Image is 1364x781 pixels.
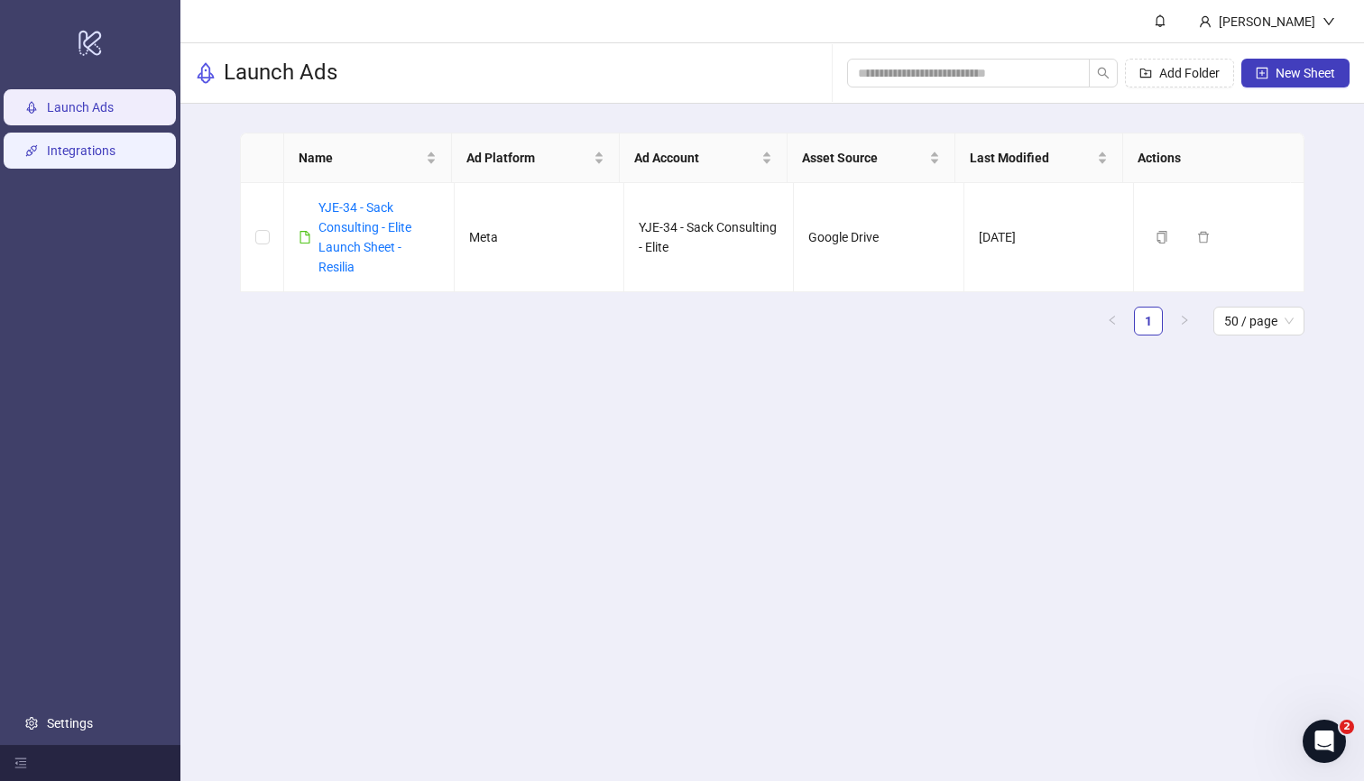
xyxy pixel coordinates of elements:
[634,148,758,168] span: Ad Account
[1125,59,1234,87] button: Add Folder
[1159,66,1220,80] span: Add Folder
[1197,231,1210,243] span: delete
[1139,67,1152,79] span: folder-add
[1303,720,1346,763] iframe: Intercom live chat
[1107,315,1118,326] span: left
[299,148,422,168] span: Name
[1199,15,1212,28] span: user
[1224,308,1294,335] span: 50 / page
[1241,59,1350,87] button: New Sheet
[47,143,115,158] a: Integrations
[1212,12,1323,32] div: [PERSON_NAME]
[1135,308,1162,335] a: 1
[1256,67,1268,79] span: plus-square
[788,133,955,183] th: Asset Source
[1179,315,1190,326] span: right
[1098,307,1127,335] li: Previous Page
[47,100,114,115] a: Launch Ads
[1154,14,1166,27] span: bell
[1340,720,1354,734] span: 2
[284,133,452,183] th: Name
[1156,231,1168,243] span: copy
[794,183,963,292] td: Google Drive
[802,148,926,168] span: Asset Source
[1123,133,1291,183] th: Actions
[1276,66,1335,80] span: New Sheet
[955,133,1123,183] th: Last Modified
[195,62,217,84] span: rocket
[964,183,1134,292] td: [DATE]
[624,183,794,292] td: YJE-34 - Sack Consulting - Elite
[1134,307,1163,335] li: 1
[455,183,624,292] td: Meta
[318,200,411,274] a: YJE-34 - Sack Consulting - Elite Launch Sheet - Resilia
[14,757,27,769] span: menu-fold
[299,231,311,243] span: file
[620,133,788,183] th: Ad Account
[1323,15,1335,28] span: down
[1170,307,1199,335] button: right
[452,133,620,183] th: Ad Platform
[1213,307,1304,335] div: Page Size
[47,716,93,730] a: Settings
[224,59,337,87] h3: Launch Ads
[1098,307,1127,335] button: left
[1170,307,1199,335] li: Next Page
[970,148,1093,168] span: Last Modified
[466,148,590,168] span: Ad Platform
[1097,67,1110,79] span: search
